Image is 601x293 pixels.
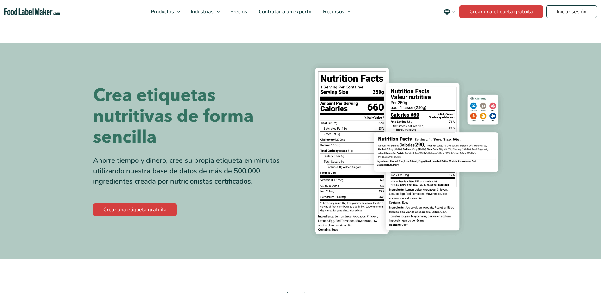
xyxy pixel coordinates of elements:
span: Productos [149,8,175,15]
span: Industrias [189,8,214,15]
a: Iniciar sesión [546,5,597,18]
button: Change language [439,5,459,18]
a: Crear una etiqueta gratuita [93,203,177,216]
div: Ahorre tiempo y dinero, cree su propia etiqueta en minutos utilizando nuestra base de datos de má... [93,155,296,187]
h1: Crea etiquetas nutritivas de forma sencilla [93,85,296,148]
span: Contratar a un experto [257,8,312,15]
span: Recursos [321,8,345,15]
a: Crear una etiqueta gratuita [459,5,543,18]
span: Precios [228,8,248,15]
a: Food Label Maker homepage [4,8,60,16]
